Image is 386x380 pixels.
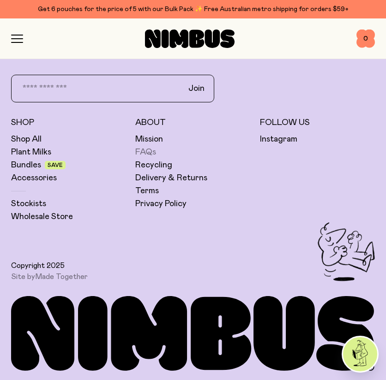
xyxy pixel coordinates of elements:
a: Shop All [11,134,42,145]
a: Privacy Policy [135,198,187,209]
a: Stockists [11,198,46,209]
h5: About [135,117,250,128]
a: Delivery & Returns [135,172,207,184]
a: Accessories [11,172,57,184]
a: FAQs [135,147,156,158]
h5: Shop [11,117,126,128]
a: Plant Milks [11,147,51,158]
h5: Follow Us [260,117,375,128]
a: Bundles [11,160,41,171]
button: 0 [356,30,375,48]
a: Instagram [260,134,297,145]
a: Made Together [35,273,88,280]
img: agent [343,337,377,371]
div: Get 6 pouches for the price of 5 with our Bulk Pack ✨ Free Australian metro shipping for orders $59+ [11,4,375,15]
a: Mission [135,134,163,145]
span: Join [188,83,205,94]
span: Save [48,162,63,168]
a: Terms [135,185,159,196]
a: Wholesale Store [11,211,73,222]
span: Copyright 2025 [11,261,65,270]
span: Site by [11,272,88,281]
a: Recycling [135,160,172,171]
button: Join [181,79,212,98]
